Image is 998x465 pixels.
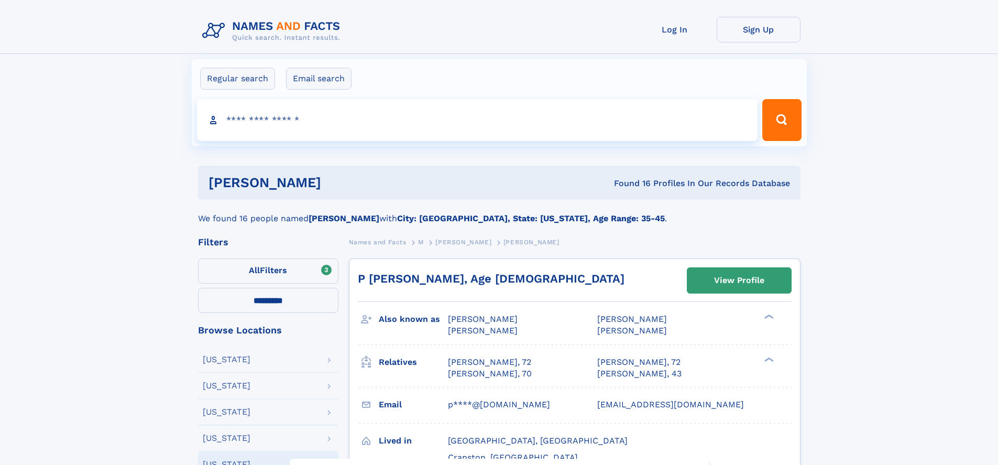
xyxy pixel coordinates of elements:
[597,314,667,324] span: [PERSON_NAME]
[198,237,338,247] div: Filters
[762,313,774,320] div: ❯
[448,368,532,380] a: [PERSON_NAME], 70
[418,235,424,248] a: M
[203,355,250,364] div: [US_STATE]
[762,356,774,363] div: ❯
[714,268,764,293] div: View Profile
[198,200,800,225] div: We found 16 people named with .
[198,258,338,284] label: Filters
[418,239,424,246] span: M
[203,382,250,390] div: [US_STATE]
[358,272,624,285] a: P [PERSON_NAME], Age [DEMOGRAPHIC_DATA]
[762,99,801,141] button: Search Button
[286,68,352,90] label: Email search
[309,213,379,223] b: [PERSON_NAME]
[597,356,681,368] a: [PERSON_NAME], 72
[597,326,667,336] span: [PERSON_NAME]
[448,452,578,462] span: Cranston, [GEOGRAPHIC_DATA]
[717,17,800,42] a: Sign Up
[448,356,531,368] a: [PERSON_NAME], 72
[633,17,717,42] a: Log In
[379,396,448,414] h3: Email
[203,408,250,416] div: [US_STATE]
[197,99,758,141] input: search input
[379,432,448,450] h3: Lived in
[203,434,250,442] div: [US_STATE]
[597,399,744,409] span: [EMAIL_ADDRESS][DOMAIN_NAME]
[209,176,468,189] h1: [PERSON_NAME]
[379,310,448,328] h3: Also known as
[597,368,682,380] a: [PERSON_NAME], 43
[198,326,338,335] div: Browse Locations
[687,268,791,293] a: View Profile
[200,68,275,90] label: Regular search
[379,353,448,371] h3: Relatives
[435,239,491,246] span: [PERSON_NAME]
[397,213,665,223] b: City: [GEOGRAPHIC_DATA], State: [US_STATE], Age Range: 35-45
[349,235,407,248] a: Names and Facts
[448,314,518,324] span: [PERSON_NAME]
[435,235,491,248] a: [PERSON_NAME]
[249,265,260,275] span: All
[198,17,349,45] img: Logo Names and Facts
[467,178,790,189] div: Found 16 Profiles In Our Records Database
[503,239,560,246] span: [PERSON_NAME]
[448,326,518,336] span: [PERSON_NAME]
[448,436,628,446] span: [GEOGRAPHIC_DATA], [GEOGRAPHIC_DATA]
